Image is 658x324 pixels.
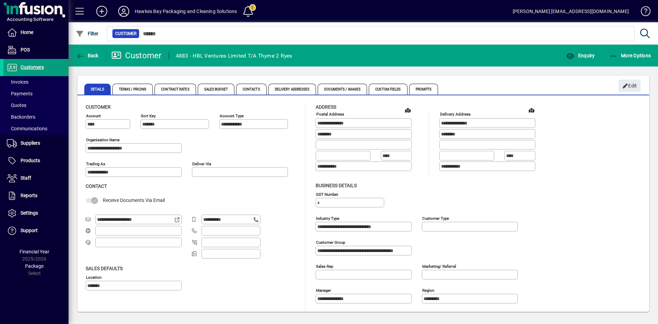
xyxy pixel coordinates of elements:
[86,113,101,118] mat-label: Account
[69,49,106,62] app-page-header-button: Back
[3,88,69,99] a: Payments
[3,187,69,204] a: Reports
[636,1,649,24] a: Knowledge Base
[3,135,69,152] a: Suppliers
[220,113,244,118] mat-label: Account Type
[622,80,637,92] span: Edit
[176,50,292,61] div: 4883 - HBL Ventures Limited T/A Thyme 2 Ryes
[3,170,69,187] a: Staff
[619,80,641,92] button: Edit
[236,84,267,95] span: Contacts
[86,137,120,142] mat-label: Organisation name
[608,49,653,62] button: More Options
[7,79,28,85] span: Invoices
[316,104,336,110] span: Address
[7,103,26,108] span: Quotes
[3,76,69,88] a: Invoices
[21,29,33,35] span: Home
[155,84,196,95] span: Contract Rates
[526,105,537,116] a: View on map
[86,161,105,166] mat-label: Trading as
[21,193,37,198] span: Reports
[3,24,69,41] a: Home
[112,84,153,95] span: Terms / Pricing
[21,140,40,146] span: Suppliers
[316,192,338,196] mat-label: GST Number
[21,228,38,233] span: Support
[318,84,367,95] span: Documents / Images
[103,197,165,203] span: Receive Documents Via Email
[316,216,339,220] mat-label: Industry type
[3,152,69,169] a: Products
[198,84,234,95] span: Sales Budget
[76,53,99,58] span: Back
[141,113,156,118] mat-label: Sort key
[316,288,331,292] mat-label: Manager
[422,216,449,220] mat-label: Customer type
[86,104,111,110] span: Customer
[3,111,69,123] a: Backorders
[21,158,40,163] span: Products
[25,263,44,269] span: Package
[74,27,100,40] button: Filter
[3,41,69,59] a: POS
[3,123,69,134] a: Communications
[422,264,456,268] mat-label: Marketing/ Referral
[76,31,99,36] span: Filter
[113,5,135,17] button: Profile
[7,126,47,131] span: Communications
[7,91,33,96] span: Payments
[111,50,162,61] div: Customer
[609,53,651,58] span: More Options
[21,210,38,216] span: Settings
[369,84,407,95] span: Custom Fields
[74,49,100,62] button: Back
[566,53,595,58] span: Enquiry
[7,114,35,120] span: Backorders
[3,99,69,111] a: Quotes
[86,275,101,279] mat-label: Location
[20,249,49,254] span: Financial Year
[3,205,69,222] a: Settings
[192,161,211,166] mat-label: Deliver via
[21,64,44,70] span: Customers
[564,49,596,62] button: Enquiry
[422,288,434,292] mat-label: Region
[402,105,413,116] a: View on map
[21,47,30,52] span: POS
[409,84,438,95] span: Prompts
[91,5,113,17] button: Add
[316,264,333,268] mat-label: Sales rep
[3,222,69,239] a: Support
[84,84,111,95] span: Details
[21,175,31,181] span: Staff
[268,84,316,95] span: Delivery Addresses
[86,183,107,189] span: Contact
[316,240,345,244] mat-label: Customer group
[86,266,123,271] span: Sales defaults
[135,6,237,17] div: Hawkes Bay Packaging and Cleaning Solutions
[513,6,629,17] div: [PERSON_NAME] [EMAIL_ADDRESS][DOMAIN_NAME]
[316,183,357,188] span: Business details
[115,30,136,37] span: Customer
